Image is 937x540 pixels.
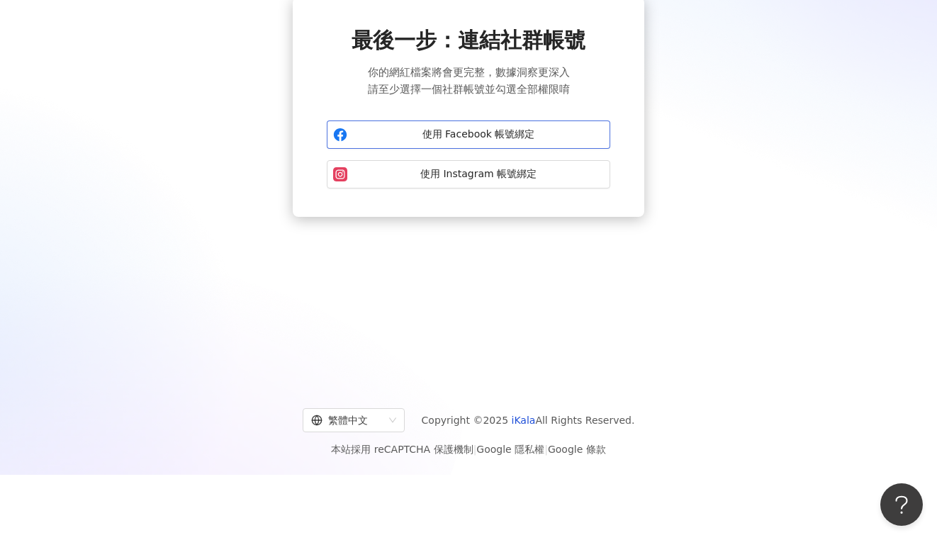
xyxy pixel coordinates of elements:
[368,64,570,98] span: 你的網紅檔案將會更完整，數據洞察更深入 請至少選擇一個社群帳號並勾選全部權限唷
[422,412,635,429] span: Copyright © 2025 All Rights Reserved.
[476,444,544,455] a: Google 隱私權
[880,483,923,526] iframe: Help Scout Beacon - Open
[352,26,585,55] span: 最後一步：連結社群帳號
[473,444,477,455] span: |
[353,167,604,181] span: 使用 Instagram 帳號綁定
[353,128,604,142] span: 使用 Facebook 帳號綁定
[331,441,605,458] span: 本站採用 reCAPTCHA 保護機制
[548,444,606,455] a: Google 條款
[512,415,536,426] a: iKala
[544,444,548,455] span: |
[327,120,610,149] button: 使用 Facebook 帳號綁定
[327,160,610,189] button: 使用 Instagram 帳號綁定
[311,409,383,432] div: 繁體中文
